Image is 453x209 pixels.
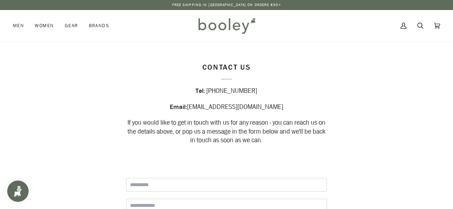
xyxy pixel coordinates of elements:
a: Brands [83,10,115,41]
span: Gear [65,22,78,29]
a: Women [29,10,59,41]
div: [PHONE_NUMBER] [126,87,327,96]
a: Men [13,10,29,41]
p: Free Shipping in [GEOGRAPHIC_DATA] on Orders €50+ [172,2,281,8]
iframe: Button to open loyalty program pop-up [7,180,29,202]
strong: Email: [170,103,187,111]
img: Booley [195,15,258,36]
span: Men [13,22,24,29]
a: Gear [59,10,83,41]
span: [EMAIL_ADDRESS][DOMAIN_NAME] [187,102,283,111]
span: If you would like to get in touch with us for any reason - you can reach us on the details above,... [127,118,326,145]
p: Contact Us [126,62,327,80]
span: Brands [88,22,109,29]
strong: Tel: [196,87,205,95]
span: Women [35,22,54,29]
